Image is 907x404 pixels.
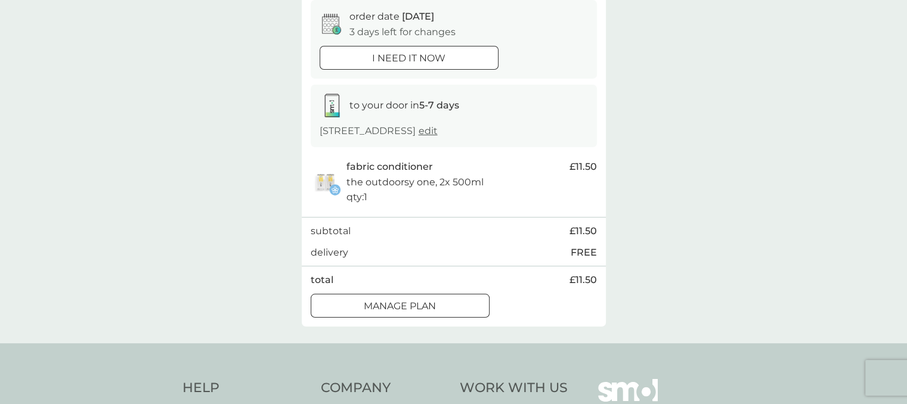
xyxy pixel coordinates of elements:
p: order date [349,9,434,24]
p: subtotal [311,223,351,239]
button: Manage plan [311,294,490,318]
h4: Work With Us [460,379,568,397]
h4: Company [321,379,448,397]
p: fabric conditioner [346,159,433,175]
span: £11.50 [569,159,597,175]
p: i need it now [372,51,445,66]
p: qty : 1 [346,189,367,205]
span: £11.50 [569,223,597,239]
p: the outdoorsy one, 2x 500ml [346,175,484,190]
p: delivery [311,245,348,260]
h4: Help [182,379,309,397]
button: i need it now [320,46,499,70]
p: FREE [571,245,597,260]
a: edit [419,125,438,136]
strong: 5-7 days [419,100,459,111]
span: to your door in [349,100,459,111]
span: [DATE] [402,11,434,22]
span: £11.50 [569,272,597,288]
p: Manage plan [364,299,436,314]
p: total [311,272,333,288]
p: 3 days left for changes [349,24,456,40]
p: [STREET_ADDRESS] [320,123,438,139]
